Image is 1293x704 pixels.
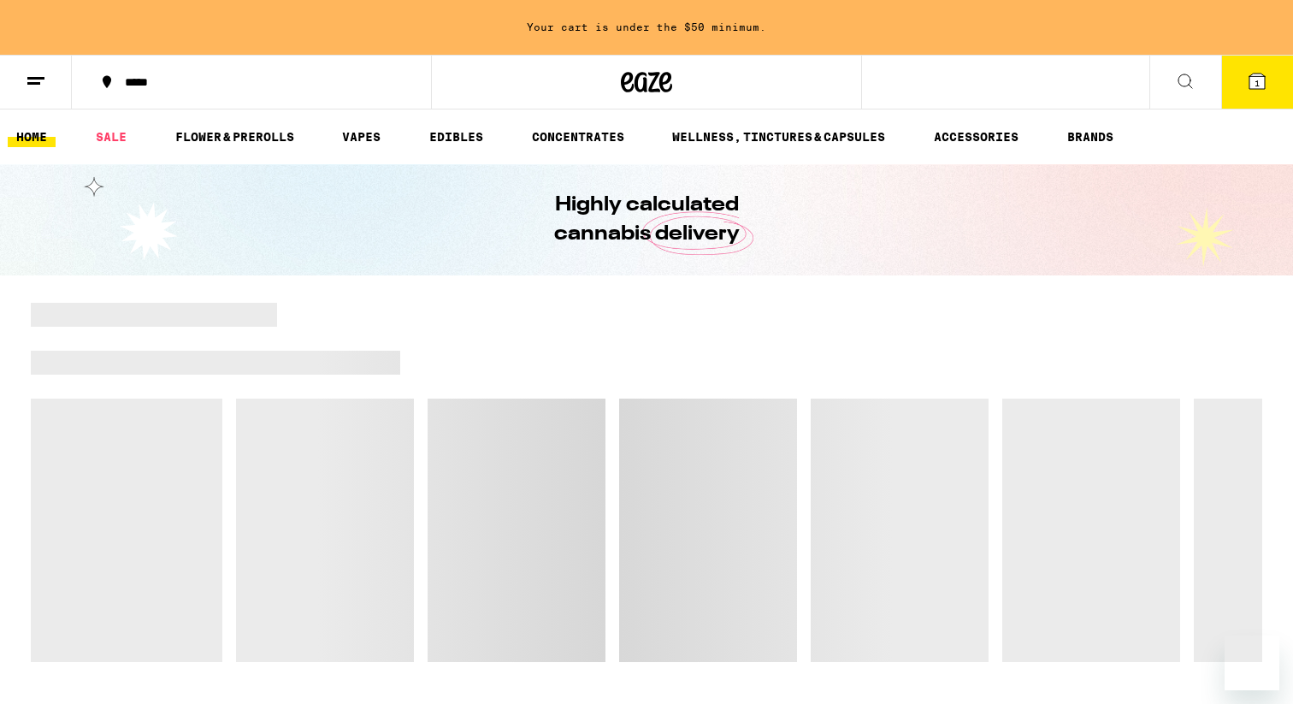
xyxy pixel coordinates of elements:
a: WELLNESS, TINCTURES & CAPSULES [664,127,894,147]
a: FLOWER & PREROLLS [167,127,303,147]
a: SALE [87,127,135,147]
a: VAPES [334,127,389,147]
a: EDIBLES [421,127,492,147]
a: BRANDS [1059,127,1122,147]
a: CONCENTRATES [523,127,633,147]
span: 1 [1255,78,1260,88]
a: HOME [8,127,56,147]
h1: Highly calculated cannabis delivery [505,191,788,249]
button: 1 [1221,56,1293,109]
a: ACCESSORIES [925,127,1027,147]
iframe: Button to launch messaging window [1225,636,1279,690]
